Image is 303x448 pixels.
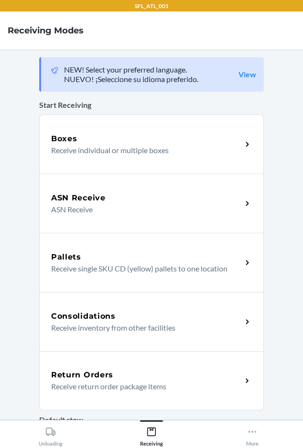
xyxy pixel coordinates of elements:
h5: Pallets [51,251,81,263]
h4: Receiving Modes [8,24,84,37]
div: More [246,423,259,447]
p: NEW! Select your preferred language. [64,65,198,74]
a: PalletsReceive single SKU CD (yellow) pallets to one location [39,233,264,292]
button: Receiving [101,420,202,447]
p: Default stow [39,414,264,426]
h5: Consolidations [51,311,116,322]
p: Receive individual or multiple boxes [51,145,234,156]
div: Unloading [39,423,63,447]
a: View [238,70,256,79]
h5: Boxes [51,133,77,145]
p: Receive inventory from other facilities [51,322,234,333]
p: Start Receiving [39,99,264,111]
p: Receive single SKU CD (yellow) pallets to one location [51,263,234,274]
p: SFL_ATL_001 [135,2,169,10]
p: ASN Receive [51,204,234,215]
a: ConsolidationsReceive inventory from other facilities [39,292,264,351]
a: Return OrdersReceive return order package items [39,351,264,410]
a: BoxesReceive individual or multiple boxes [39,115,264,174]
button: More [202,420,303,447]
div: Receiving [140,423,163,447]
p: Receive return order package items [51,381,234,392]
h5: ASN Receive [51,192,106,204]
a: ASN ReceiveASN Receive [39,174,264,233]
p: NUEVO! ¡Seleccione su idioma preferido. [64,74,198,84]
h5: Return Orders [51,369,113,381]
